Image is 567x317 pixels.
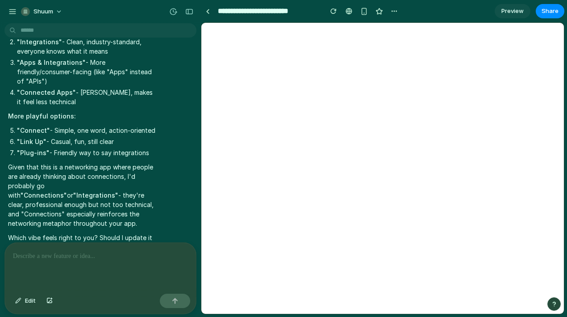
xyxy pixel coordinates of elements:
li: - More friendly/consumer-facing (like "Apps" instead of "APIs") [17,58,157,86]
span: Share [542,7,559,16]
span: Shuum [33,7,53,16]
li: - Clean, industry-standard, everyone knows what it means [17,37,157,56]
span: Edit [25,296,36,305]
span: Preview [501,7,524,16]
strong: More playful options: [8,112,76,120]
strong: "Connected Apps" [17,89,76,96]
li: - Simple, one word, action-oriented [17,126,157,135]
strong: "Integrations" [73,191,118,199]
strong: "Connections" [21,191,67,199]
strong: "Plug-ins" [17,149,50,156]
li: - Casual, fun, still clear [17,137,157,146]
a: Preview [495,4,530,18]
strong: "Link Up" [17,138,46,145]
button: Edit [11,294,40,308]
button: Shuum [17,4,67,19]
li: - Friendly way to say integrations [17,148,157,157]
button: Share [536,4,564,18]
strong: "Connect" [17,127,50,134]
p: Which vibe feels right to you? Should I update it in the sidebar? [8,233,157,252]
p: Given that this is a networking app where people are already thinking about connections, I'd prob... [8,162,157,228]
strong: "Apps & Integrations" [17,59,86,66]
strong: "Integrations" [17,38,62,46]
li: - [PERSON_NAME], makes it feel less technical [17,88,157,106]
